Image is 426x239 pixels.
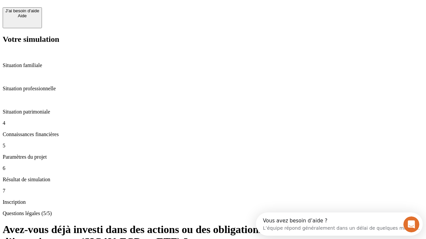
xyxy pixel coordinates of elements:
[3,62,423,68] p: Situation familiale
[7,6,164,11] div: Vous avez besoin d’aide ?
[3,3,183,21] div: Ouvrir le Messenger Intercom
[3,120,423,126] p: 4
[5,8,39,13] div: J’ai besoin d'aide
[3,154,423,160] p: Paramètres du projet
[3,177,423,183] p: Résultat de simulation
[3,199,423,205] p: Inscription
[256,212,423,236] iframe: Intercom live chat discovery launcher
[5,13,39,18] div: Aide
[3,188,423,194] p: 7
[3,143,423,149] p: 5
[3,7,42,28] button: J’ai besoin d'aideAide
[403,216,419,232] iframe: Intercom live chat
[3,165,423,171] p: 6
[3,131,423,137] p: Connaissances financières
[3,86,423,92] p: Situation professionnelle
[3,109,423,115] p: Situation patrimoniale
[7,11,164,18] div: L’équipe répond généralement dans un délai de quelques minutes.
[3,210,423,216] p: Questions légales (5/5)
[3,35,423,44] h2: Votre simulation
